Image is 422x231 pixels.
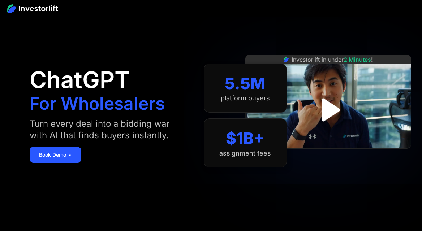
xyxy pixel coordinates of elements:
div: Investorlift in under ! [292,55,373,64]
a: Book Demo ➢ [30,147,81,163]
div: assignment fees [219,149,271,157]
h1: For Wholesalers [30,95,165,112]
a: open lightbox [312,94,344,126]
div: 5.5M [225,74,266,93]
iframe: Customer reviews powered by Trustpilot [274,152,382,161]
div: Turn every deal into a bidding war with AI that finds buyers instantly. [30,118,189,141]
div: $1B+ [226,129,264,148]
h1: ChatGPT [30,68,130,91]
span: 2 Minutes [344,56,371,63]
div: platform buyers [221,94,270,102]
